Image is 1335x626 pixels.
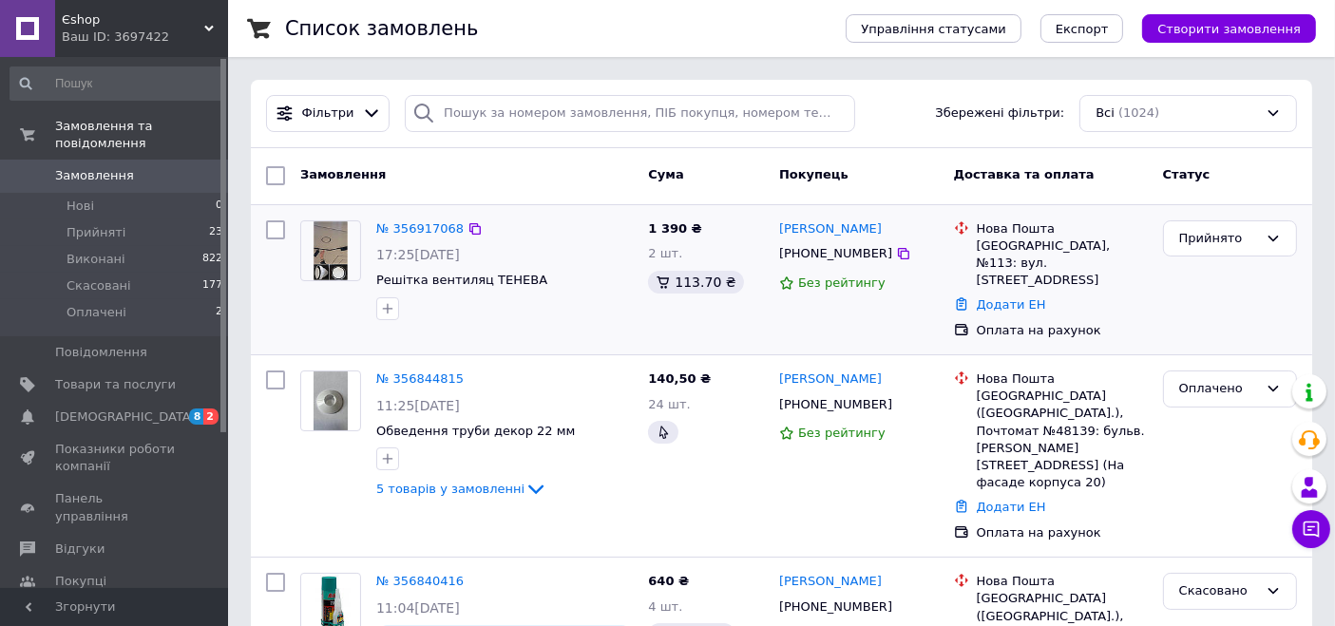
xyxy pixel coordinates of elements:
span: Всі [1096,104,1115,123]
div: [PHONE_NUMBER] [775,392,896,417]
span: 8 [189,408,204,425]
span: Покупці [55,573,106,590]
span: Єshop [62,11,204,28]
span: Оплачені [67,304,126,321]
div: Оплата на рахунок [977,524,1148,541]
a: Обведення труби декор 22 мм [376,424,575,438]
div: Скасовано [1179,581,1258,601]
span: Замовлення та повідомлення [55,118,228,152]
span: (1024) [1118,105,1159,120]
div: Оплачено [1179,379,1258,399]
span: 2 [203,408,219,425]
a: [PERSON_NAME] [779,573,882,591]
span: 4 шт. [648,599,682,614]
input: Пошук за номером замовлення, ПІБ покупця, номером телефону, Email, номером накладної [405,95,854,132]
span: Статус [1163,167,1211,181]
a: Створити замовлення [1123,21,1316,35]
span: Створити замовлення [1157,22,1301,36]
a: Фото товару [300,220,361,281]
img: Фото товару [314,371,347,430]
span: 140,50 ₴ [648,371,711,386]
span: 2 шт. [648,246,682,260]
span: 11:25[DATE] [376,398,460,413]
span: Експорт [1056,22,1109,36]
div: Нова Пошта [977,573,1148,590]
span: [DEMOGRAPHIC_DATA] [55,408,196,426]
div: Прийнято [1179,229,1258,249]
button: Створити замовлення [1142,14,1316,43]
span: 11:04[DATE] [376,600,460,616]
div: [PHONE_NUMBER] [775,241,896,266]
input: Пошук [10,66,224,101]
span: Замовлення [300,167,386,181]
h1: Список замовлень [285,17,478,40]
span: Cума [648,167,683,181]
span: Покупець [779,167,849,181]
span: 2 [216,304,222,321]
span: Повідомлення [55,344,147,361]
span: Виконані [67,251,125,268]
span: 822 [202,251,222,268]
span: 23 [209,224,222,241]
a: № 356840416 [376,574,464,588]
button: Чат з покупцем [1292,510,1330,548]
span: Доставка та оплата [954,167,1095,181]
span: Без рейтингу [798,426,886,440]
span: Збережені фільтри: [935,104,1064,123]
a: Додати ЕН [977,500,1046,514]
a: Додати ЕН [977,297,1046,312]
a: Фото товару [300,370,361,431]
div: [PHONE_NUMBER] [775,595,896,619]
div: Оплата на рахунок [977,322,1148,339]
span: 1 390 ₴ [648,221,701,236]
span: Відгуки [55,541,105,558]
div: Нова Пошта [977,220,1148,237]
div: Нова Пошта [977,370,1148,388]
span: Замовлення [55,167,134,184]
span: Панель управління [55,490,176,524]
div: 113.70 ₴ [648,271,743,294]
a: № 356844815 [376,371,464,386]
span: 24 шт. [648,397,690,411]
span: 0 [216,198,222,215]
a: Решітка вентиляц ТЕНЕВА [376,273,547,287]
div: [GEOGRAPHIC_DATA], №113: вул. [STREET_ADDRESS] [977,237,1148,290]
span: Показники роботи компанії [55,441,176,475]
span: 640 ₴ [648,574,689,588]
span: Скасовані [67,277,131,294]
button: Управління статусами [846,14,1021,43]
a: 5 товарів у замовленні [376,482,547,496]
div: Ваш ID: 3697422 [62,28,228,46]
span: Без рейтингу [798,275,886,290]
span: Управління статусами [861,22,1006,36]
a: [PERSON_NAME] [779,370,882,389]
button: Експорт [1040,14,1124,43]
img: Фото товару [314,221,347,280]
span: 5 товарів у замовленні [376,482,524,496]
span: Фільтри [302,104,354,123]
span: Прийняті [67,224,125,241]
span: 177 [202,277,222,294]
a: [PERSON_NAME] [779,220,882,238]
span: Товари та послуги [55,376,176,393]
div: [GEOGRAPHIC_DATA] ([GEOGRAPHIC_DATA].), Почтомат №48139: бульв. [PERSON_NAME][STREET_ADDRESS] (На... [977,388,1148,491]
span: Нові [67,198,94,215]
a: № 356917068 [376,221,464,236]
span: 17:25[DATE] [376,247,460,262]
